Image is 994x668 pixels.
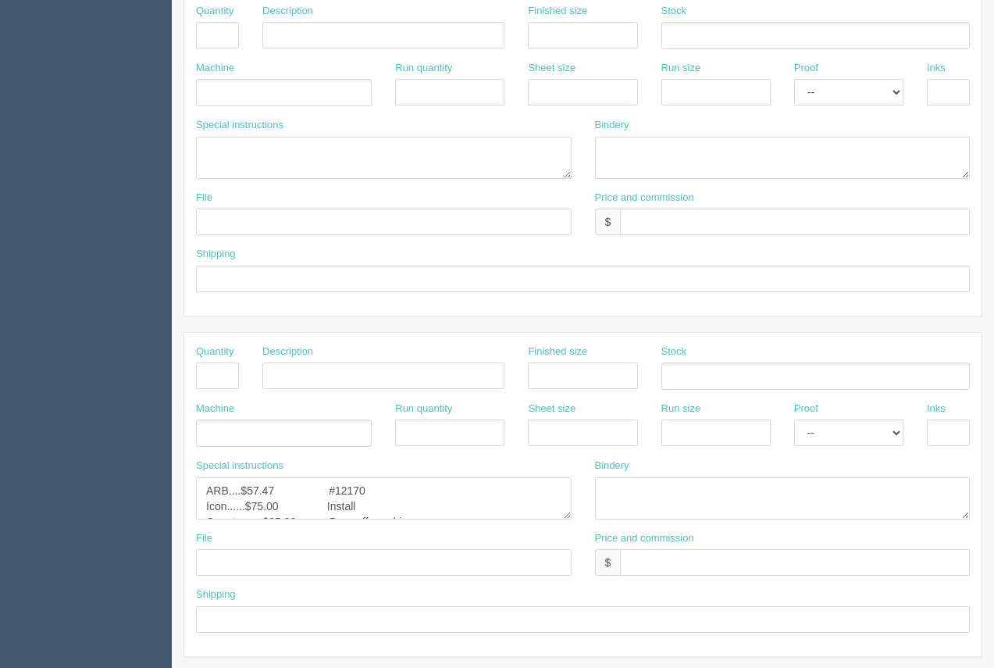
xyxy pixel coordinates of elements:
label: Sheet size [528,402,575,416]
label: Machine [196,61,234,76]
label: Special instructions [196,118,283,133]
label: Shipping [196,247,236,262]
label: Description [262,4,313,19]
label: Sheet size [528,61,575,76]
label: Machine [196,402,234,416]
label: Inks [927,61,946,76]
label: File [196,531,212,546]
textarea: ARB....$57.47 #12170 Icon......$75.00 Install Onestop ....$25.00 Drop off graphics [196,477,572,520]
label: Inks [927,402,946,416]
label: Run quantity [395,61,452,76]
label: Special instructions [196,459,283,473]
label: Run size [661,61,701,76]
label: Finished size [528,345,587,359]
label: Finished size [528,4,587,19]
label: Run size [661,402,701,416]
label: Proof [794,402,818,416]
label: File [196,191,212,205]
div: $ [595,209,621,235]
label: Stock [661,4,687,19]
label: Description [262,345,313,359]
label: Run quantity [395,402,452,416]
label: Price and commission [595,531,694,546]
label: Bindery [595,118,629,133]
label: Bindery [595,459,629,473]
label: Price and commission [595,191,694,205]
label: Shipping [196,588,236,602]
label: Stock [661,345,687,359]
label: Quantity [196,4,233,19]
label: Quantity [196,345,233,359]
div: $ [595,549,621,576]
label: Proof [794,61,818,76]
